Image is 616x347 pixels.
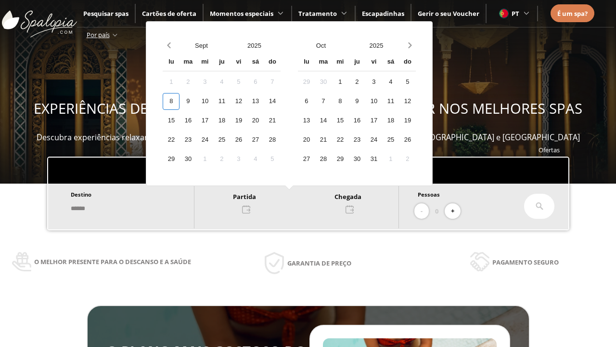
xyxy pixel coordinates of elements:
a: Cartões de oferta [142,9,196,18]
div: 21 [264,112,281,129]
div: lu [163,54,180,71]
div: 26 [399,132,416,148]
div: 5 [230,74,247,91]
div: mi [196,54,213,71]
span: Por país [87,30,110,39]
div: do [399,54,416,71]
div: vi [365,54,382,71]
div: 21 [315,132,332,148]
a: Escapadinhas [362,9,404,18]
div: ma [180,54,196,71]
div: 14 [315,112,332,129]
div: 31 [365,151,382,168]
div: 18 [382,112,399,129]
div: 22 [332,132,348,148]
div: sá [247,54,264,71]
div: 30 [180,151,196,168]
button: Open years overlay [348,37,404,54]
div: 1 [163,74,180,91]
button: Open years overlay [228,37,281,54]
div: 18 [213,112,230,129]
div: 7 [264,74,281,91]
div: Calendar wrapper [298,54,416,168]
div: 12 [399,93,416,110]
div: 4 [382,74,399,91]
div: 2 [213,151,230,168]
span: 0 [435,206,438,216]
span: Pesquisar spas [83,9,128,18]
div: 3 [196,74,213,91]
span: Descubra experiências relaxantes, desfrute e ofereça momentos de bem-estar em mais de 400 spas em... [37,132,580,143]
div: 9 [180,93,196,110]
span: É um spa? [557,9,588,18]
div: 2 [348,74,365,91]
a: Ofertas [539,146,560,154]
div: 15 [332,112,348,129]
div: 24 [196,132,213,148]
div: 16 [348,112,365,129]
div: 30 [315,74,332,91]
img: ImgLogoSpalopia.BvClDcEz.svg [2,1,77,38]
div: 8 [163,93,180,110]
div: 1 [382,151,399,168]
div: 17 [196,112,213,129]
span: Pagamento seguro [492,257,559,267]
div: 6 [298,93,315,110]
div: 23 [180,132,196,148]
div: 5 [264,151,281,168]
div: 9 [348,93,365,110]
div: 28 [264,132,281,148]
div: 13 [298,112,315,129]
div: 25 [213,132,230,148]
button: Open months overlay [175,37,228,54]
span: O melhor presente para o descanso e a saúde [34,256,191,267]
div: 17 [365,112,382,129]
div: 15 [163,112,180,129]
button: + [445,203,461,219]
div: 28 [315,151,332,168]
div: 2 [399,151,416,168]
div: 16 [180,112,196,129]
div: 3 [230,151,247,168]
div: ma [315,54,332,71]
div: Calendar wrapper [163,54,281,168]
a: Gerir o seu Voucher [418,9,479,18]
button: Previous month [163,37,175,54]
span: Destino [71,191,91,198]
div: 27 [298,151,315,168]
div: sá [382,54,399,71]
div: Calendar days [298,74,416,168]
div: 11 [382,93,399,110]
div: 19 [230,112,247,129]
div: 29 [163,151,180,168]
div: 4 [213,74,230,91]
div: 3 [365,74,382,91]
div: 22 [163,132,180,148]
div: ju [348,54,365,71]
div: 20 [247,112,264,129]
div: 2 [180,74,196,91]
span: EXPERIÊNCIAS DE BEM-ESTAR PARA OFERECER E APROVEITAR NOS MELHORES SPAS [34,99,582,118]
div: 30 [348,151,365,168]
div: 14 [264,93,281,110]
div: 7 [315,93,332,110]
button: - [414,203,429,219]
div: 6 [247,74,264,91]
div: 1 [332,74,348,91]
div: 27 [247,132,264,148]
div: 29 [298,74,315,91]
div: 11 [213,93,230,110]
div: 24 [365,132,382,148]
div: 23 [348,132,365,148]
div: 29 [332,151,348,168]
div: do [264,54,281,71]
span: Pessoas [418,191,440,198]
a: É um spa? [557,8,588,19]
div: 10 [196,93,213,110]
div: vi [230,54,247,71]
div: mi [332,54,348,71]
div: lu [298,54,315,71]
div: 25 [382,132,399,148]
